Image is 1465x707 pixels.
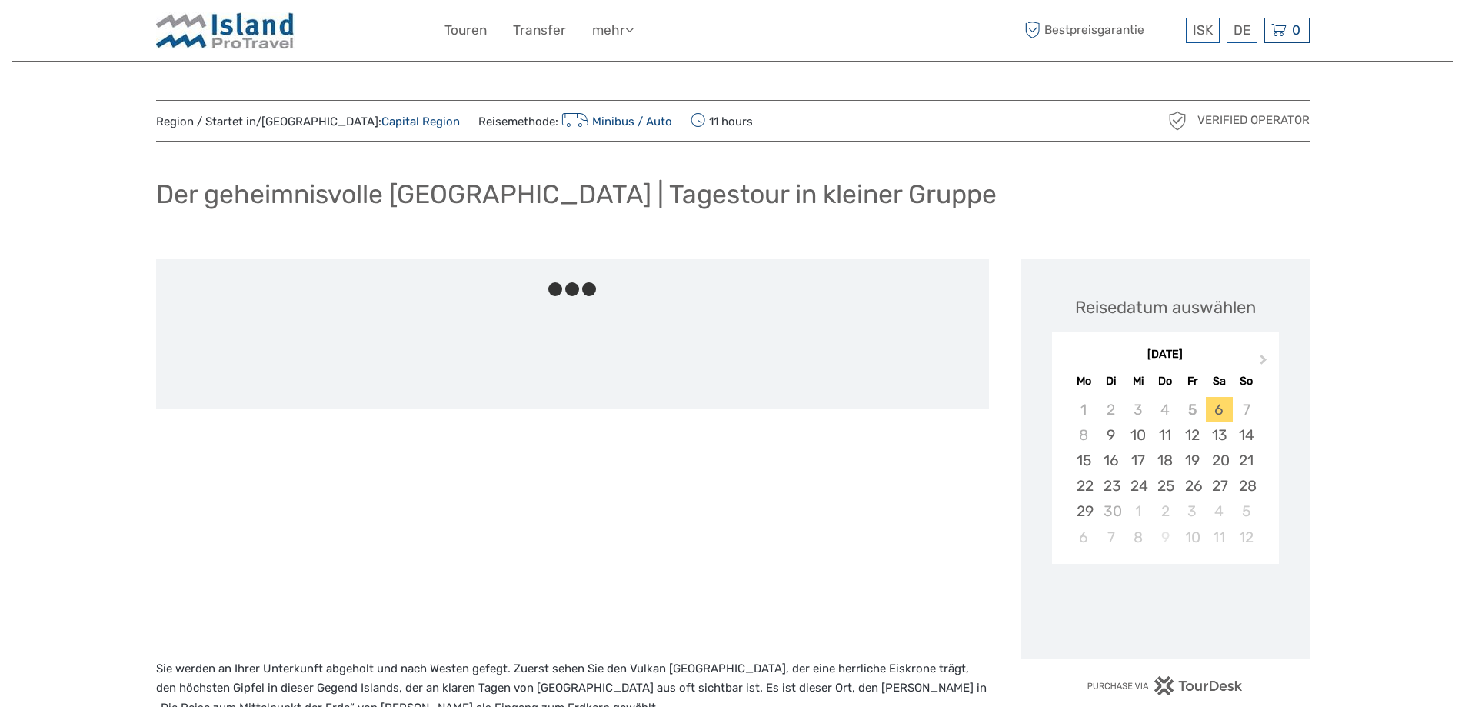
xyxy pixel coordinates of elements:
[1151,499,1178,524] div: Choose Donnerstag, 2. Oktober 2025
[381,115,460,128] a: Capital Region
[1151,397,1178,422] div: Not available Donnerstag, 4. September 2025
[1179,448,1206,473] div: Choose Freitag, 19. September 2025
[1179,371,1206,392] div: Fr
[1197,112,1310,128] span: Verified Operator
[1206,448,1233,473] div: Choose Samstag, 20. September 2025
[1160,604,1170,614] div: Loading...
[1070,473,1097,499] div: Choose Montag, 22. September 2025
[1193,22,1213,38] span: ISK
[1233,371,1260,392] div: So
[1179,397,1206,422] div: Not available Freitag, 5. September 2025
[156,178,997,210] h1: Der geheimnisvolle [GEOGRAPHIC_DATA] | Tagestour in kleiner Gruppe
[1233,499,1260,524] div: Choose Sonntag, 5. Oktober 2025
[513,19,566,42] a: Transfer
[1070,499,1097,524] div: Choose Montag, 29. September 2025
[1124,499,1151,524] div: Choose Mittwoch, 1. Oktober 2025
[1124,473,1151,499] div: Choose Mittwoch, 24. September 2025
[1097,499,1124,524] div: Not available Dienstag, 30. September 2025
[1227,18,1257,43] div: DE
[478,110,673,132] span: Reisemethode:
[691,110,753,132] span: 11 hours
[444,19,487,42] a: Touren
[592,19,634,42] a: mehr
[1233,397,1260,422] div: Not available Sonntag, 7. September 2025
[1151,473,1178,499] div: Choose Donnerstag, 25. September 2025
[1070,525,1097,550] div: Choose Montag, 6. Oktober 2025
[1097,422,1124,448] div: Choose Dienstag, 9. September 2025
[1290,22,1303,38] span: 0
[1070,371,1097,392] div: Mo
[1097,397,1124,422] div: Not available Dienstag, 2. September 2025
[1179,473,1206,499] div: Choose Freitag, 26. September 2025
[1179,525,1206,550] div: Choose Freitag, 10. Oktober 2025
[1124,448,1151,473] div: Choose Mittwoch, 17. September 2025
[1075,295,1256,319] div: Reisedatum auswählen
[1070,448,1097,473] div: Choose Montag, 15. September 2025
[1052,347,1279,363] div: [DATE]
[1097,371,1124,392] div: Di
[1021,18,1182,43] span: Bestpreisgarantie
[1097,473,1124,499] div: Choose Dienstag, 23. September 2025
[1179,422,1206,448] div: Choose Freitag, 12. September 2025
[1233,422,1260,448] div: Choose Sonntag, 14. September 2025
[558,115,673,128] a: Minibus / Auto
[1124,397,1151,422] div: Not available Mittwoch, 3. September 2025
[1151,525,1178,550] div: Not available Donnerstag, 9. Oktober 2025
[1233,525,1260,550] div: Choose Sonntag, 12. Oktober 2025
[1151,448,1178,473] div: Choose Donnerstag, 18. September 2025
[156,114,460,130] span: Region / Startet in/[GEOGRAPHIC_DATA]:
[1070,422,1097,448] div: Not available Montag, 8. September 2025
[1165,108,1190,133] img: verified_operator_grey_128.png
[1233,473,1260,499] div: Choose Sonntag, 28. September 2025
[1087,676,1243,695] img: PurchaseViaTourDesk.png
[1179,499,1206,524] div: Choose Freitag, 3. Oktober 2025
[1151,371,1178,392] div: Do
[1206,499,1233,524] div: Choose Samstag, 4. Oktober 2025
[1070,397,1097,422] div: Not available Montag, 1. September 2025
[1206,397,1233,422] div: Choose Samstag, 6. September 2025
[1206,473,1233,499] div: Choose Samstag, 27. September 2025
[1097,525,1124,550] div: Choose Dienstag, 7. Oktober 2025
[1206,371,1233,392] div: Sa
[1233,448,1260,473] div: Choose Sonntag, 21. September 2025
[1124,422,1151,448] div: Choose Mittwoch, 10. September 2025
[1206,422,1233,448] div: Choose Samstag, 13. September 2025
[1206,525,1233,550] div: Choose Samstag, 11. Oktober 2025
[1253,351,1277,375] button: Next Month
[156,12,295,49] img: Iceland ProTravel
[1057,397,1274,550] div: month 2025-09
[1097,448,1124,473] div: Choose Dienstag, 16. September 2025
[1124,525,1151,550] div: Choose Mittwoch, 8. Oktober 2025
[1124,371,1151,392] div: Mi
[1151,422,1178,448] div: Choose Donnerstag, 11. September 2025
